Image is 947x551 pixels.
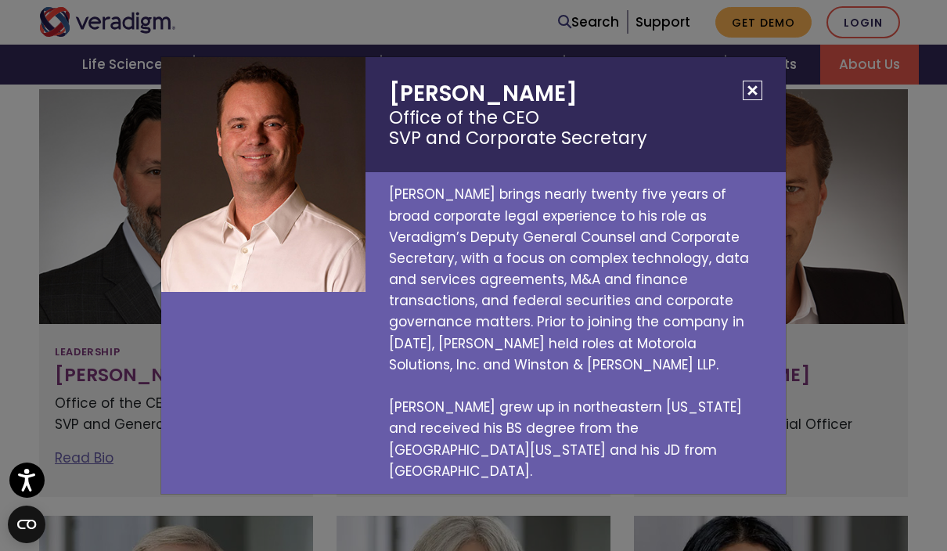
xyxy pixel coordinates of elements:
iframe: Drift Chat Widget [646,438,928,532]
p: [PERSON_NAME] brings nearly twenty five years of broad corporate legal experience to his role as ... [365,172,786,494]
button: Close [743,81,762,100]
small: Office of the CEO SVP and Corporate Secretary [389,107,762,149]
h2: [PERSON_NAME] [365,57,786,172]
button: Open CMP widget [8,506,45,543]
